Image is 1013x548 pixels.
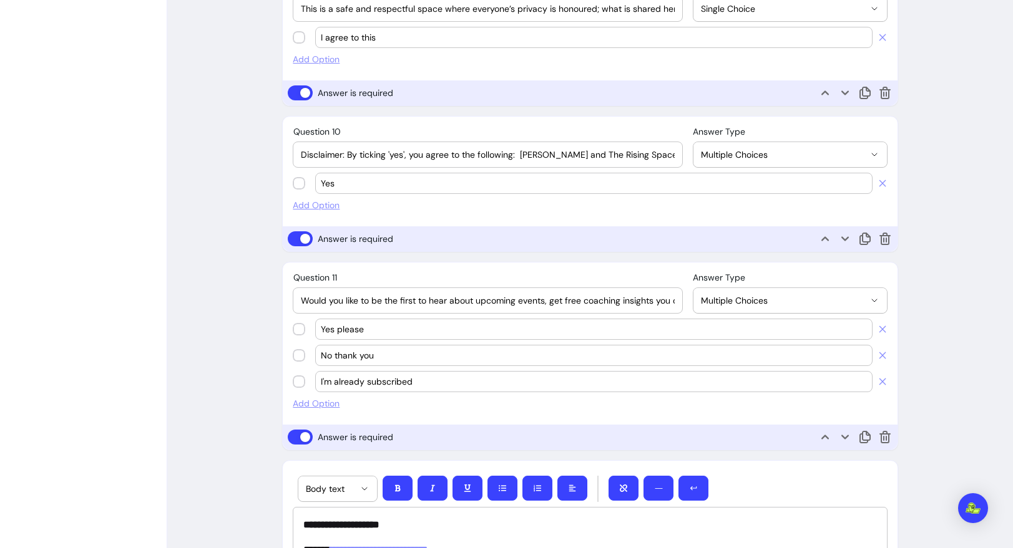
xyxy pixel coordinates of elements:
input: Option 3 [321,375,866,388]
span: Add Option [293,199,887,211]
button: ― [644,476,673,501]
span: Move up [818,430,833,445]
span: Move down [838,231,853,246]
input: Option 1 [321,31,866,44]
input: Answer is required [288,430,393,445]
input: Option 2 [321,349,866,362]
input: Question 9 [301,2,674,15]
span: Add Option [293,397,887,410]
span: Single Choice [701,2,864,15]
span: Move down [838,85,853,100]
input: Question 10 [301,148,674,161]
span: Multiple Choices [701,294,864,307]
span: Question 10 [293,126,341,137]
span: Body text [306,483,355,495]
span: Move up [818,231,833,246]
input: Answer is required [288,85,393,100]
span: Duplicate [858,85,873,100]
span: Move up [818,85,833,100]
input: Option 1 [321,177,866,190]
span: Question 11 [293,272,337,283]
span: Duplicate [858,430,873,445]
input: Option 1 [321,323,866,335]
input: Question 11 [301,294,674,307]
span: Add Option [293,53,887,65]
input: Answer is required [288,231,393,246]
span: Multiple Choices [701,148,864,161]
div: Open Intercom Messenger [958,493,988,523]
span: Duplicate [858,231,873,246]
button: Multiple Choices [693,288,887,313]
button: Multiple Choices [693,142,887,167]
button: Body text [298,476,377,501]
span: Move down [838,430,853,445]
